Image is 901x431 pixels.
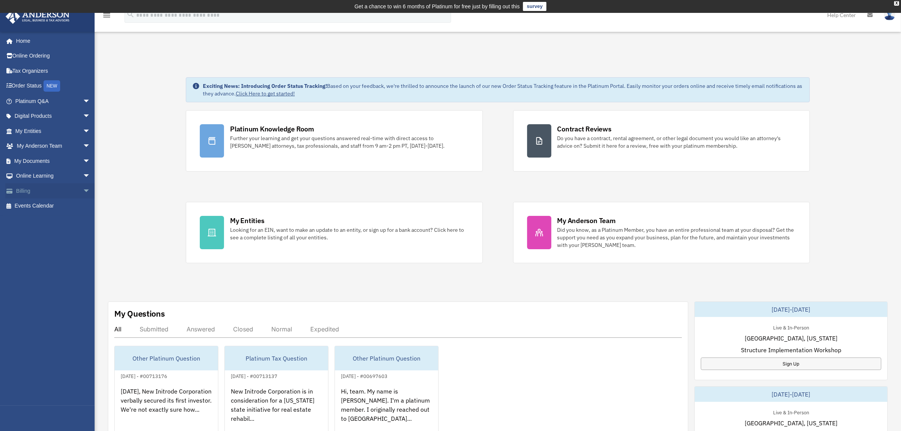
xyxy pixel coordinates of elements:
span: [GEOGRAPHIC_DATA], [US_STATE] [745,334,837,343]
div: All [114,325,121,333]
div: [DATE] - #00697603 [335,372,394,379]
a: Online Learningarrow_drop_down [5,169,102,184]
span: arrow_drop_down [83,183,98,199]
span: arrow_drop_down [83,109,98,124]
a: My Entitiesarrow_drop_down [5,123,102,139]
div: Further your learning and get your questions answered real-time with direct access to [PERSON_NAM... [230,134,468,150]
a: Billingarrow_drop_down [5,183,102,198]
span: arrow_drop_down [83,94,98,109]
div: Based on your feedback, we're thrilled to announce the launch of our new Order Status Tracking fe... [203,82,803,97]
div: Submitted [140,325,168,333]
div: My Entities [230,216,264,225]
div: [DATE] - #00713137 [225,372,283,379]
img: User Pic [884,9,895,20]
span: arrow_drop_down [83,139,98,154]
div: Normal [271,325,292,333]
a: Platinum Knowledge Room Further your learning and get your questions answered real-time with dire... [186,110,482,172]
div: Closed [233,325,253,333]
div: close [894,1,899,6]
div: Answered [187,325,215,333]
div: Live & In-Person [767,323,815,331]
div: [DATE]-[DATE] [695,387,887,402]
span: [GEOGRAPHIC_DATA], [US_STATE] [745,419,837,428]
div: Platinum Tax Question [225,346,328,370]
div: Get a chance to win 6 months of Platinum for free just by filling out this [355,2,520,11]
a: Tax Organizers [5,63,102,78]
a: Digital Productsarrow_drop_down [5,109,102,124]
div: Live & In-Person [767,408,815,416]
div: My Questions [114,308,165,319]
div: Do you have a contract, rental agreement, or other legal document you would like an attorney's ad... [557,134,796,150]
span: arrow_drop_down [83,169,98,184]
i: search [126,10,135,19]
span: Structure Implementation Workshop [741,345,841,354]
a: survey [523,2,546,11]
a: My Documentsarrow_drop_down [5,153,102,169]
div: Platinum Knowledge Room [230,124,314,134]
a: Contract Reviews Do you have a contract, rental agreement, or other legal document you would like... [513,110,810,172]
div: Looking for an EIN, want to make an update to an entity, or sign up for a bank account? Click her... [230,226,468,241]
a: Home [5,33,98,48]
div: Contract Reviews [557,124,612,134]
img: Anderson Advisors Platinum Portal [3,9,72,24]
a: menu [102,13,111,20]
div: Other Platinum Question [335,346,438,370]
div: Expedited [310,325,339,333]
i: menu [102,11,111,20]
a: My Anderson Team Did you know, as a Platinum Member, you have an entire professional team at your... [513,202,810,263]
a: My Anderson Teamarrow_drop_down [5,139,102,154]
a: Online Ordering [5,48,102,64]
div: [DATE]-[DATE] [695,302,887,317]
div: Did you know, as a Platinum Member, you have an entire professional team at your disposal? Get th... [557,226,796,249]
a: Events Calendar [5,198,102,214]
a: Click Here to get started! [236,90,295,97]
a: Platinum Q&Aarrow_drop_down [5,94,102,109]
span: arrow_drop_down [83,153,98,169]
a: Sign Up [701,358,881,370]
a: My Entities Looking for an EIN, want to make an update to an entity, or sign up for a bank accoun... [186,202,482,263]
div: [DATE] - #00713176 [115,372,173,379]
div: NEW [44,80,60,92]
strong: Exciting News: Introducing Order Status Tracking! [203,83,327,89]
span: arrow_drop_down [83,123,98,139]
div: My Anderson Team [557,216,616,225]
a: Order StatusNEW [5,78,102,94]
div: Other Platinum Question [115,346,218,370]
